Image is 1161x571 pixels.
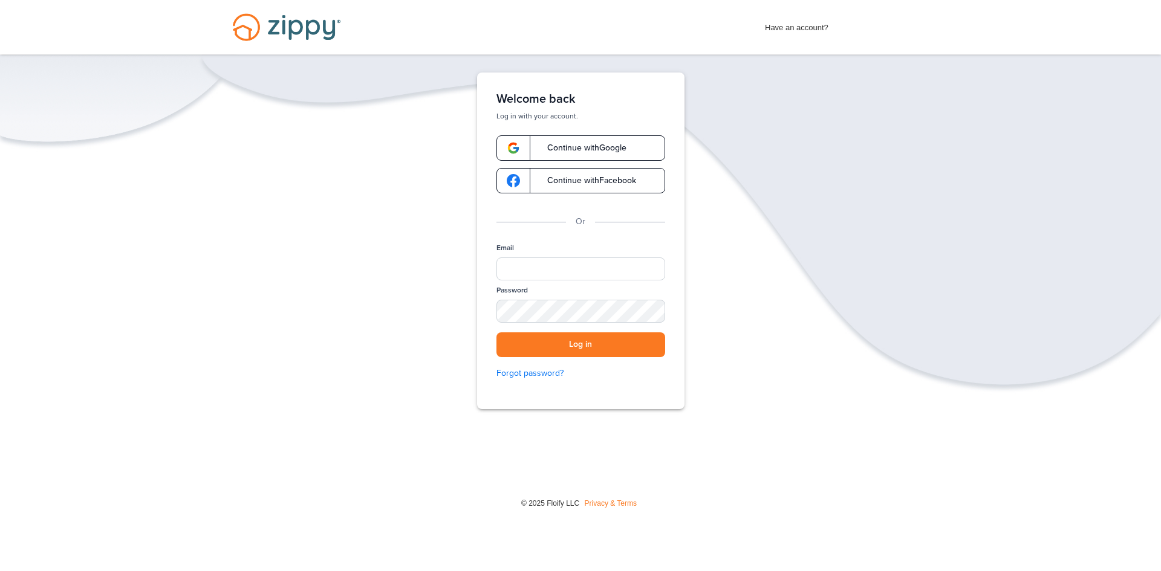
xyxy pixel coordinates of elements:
[496,285,528,295] label: Password
[496,367,665,380] a: Forgot password?
[496,168,665,193] a: google-logoContinue withFacebook
[496,92,665,106] h1: Welcome back
[521,499,579,508] span: © 2025 Floify LLC
[496,300,665,323] input: Password
[507,141,520,155] img: google-logo
[535,144,626,152] span: Continue with Google
[496,332,665,357] button: Log in
[535,176,636,185] span: Continue with Facebook
[496,257,665,280] input: Email
[507,174,520,187] img: google-logo
[496,135,665,161] a: google-logoContinue withGoogle
[765,15,828,34] span: Have an account?
[496,243,514,253] label: Email
[585,499,637,508] a: Privacy & Terms
[496,111,665,121] p: Log in with your account.
[576,215,585,228] p: Or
